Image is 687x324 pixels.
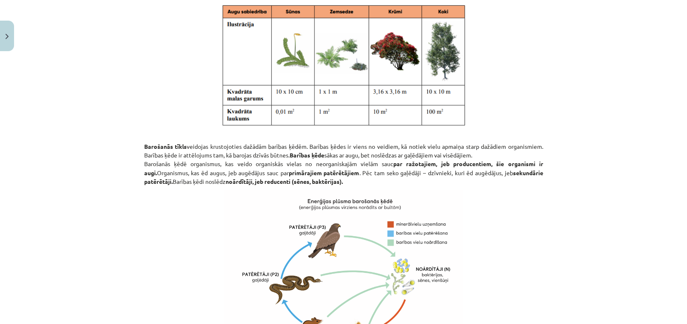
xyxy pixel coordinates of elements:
[5,34,9,39] img: icon-close-lesson-0947bae3869378f0d4975bcd49f059093ad1ed9edebbc8119c70593378902aed.svg
[144,160,543,176] strong: par ražotajiem, jeb producentiem, šie organismi ir augi.
[144,134,543,185] p: veidojas krustojoties dažādām barības ķēdēm. Barības ķēdes ir viens no veidiem, kā notiek vielu a...
[144,169,543,185] strong: sekundārie patērētāji.
[144,143,187,150] strong: Barošanās tīkls
[226,177,343,185] strong: noārdītāji, jeb reducenti (sēnes, baktērijas).
[289,169,359,176] strong: primārajiem patērētājiem
[290,151,324,159] strong: Barības ķēde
